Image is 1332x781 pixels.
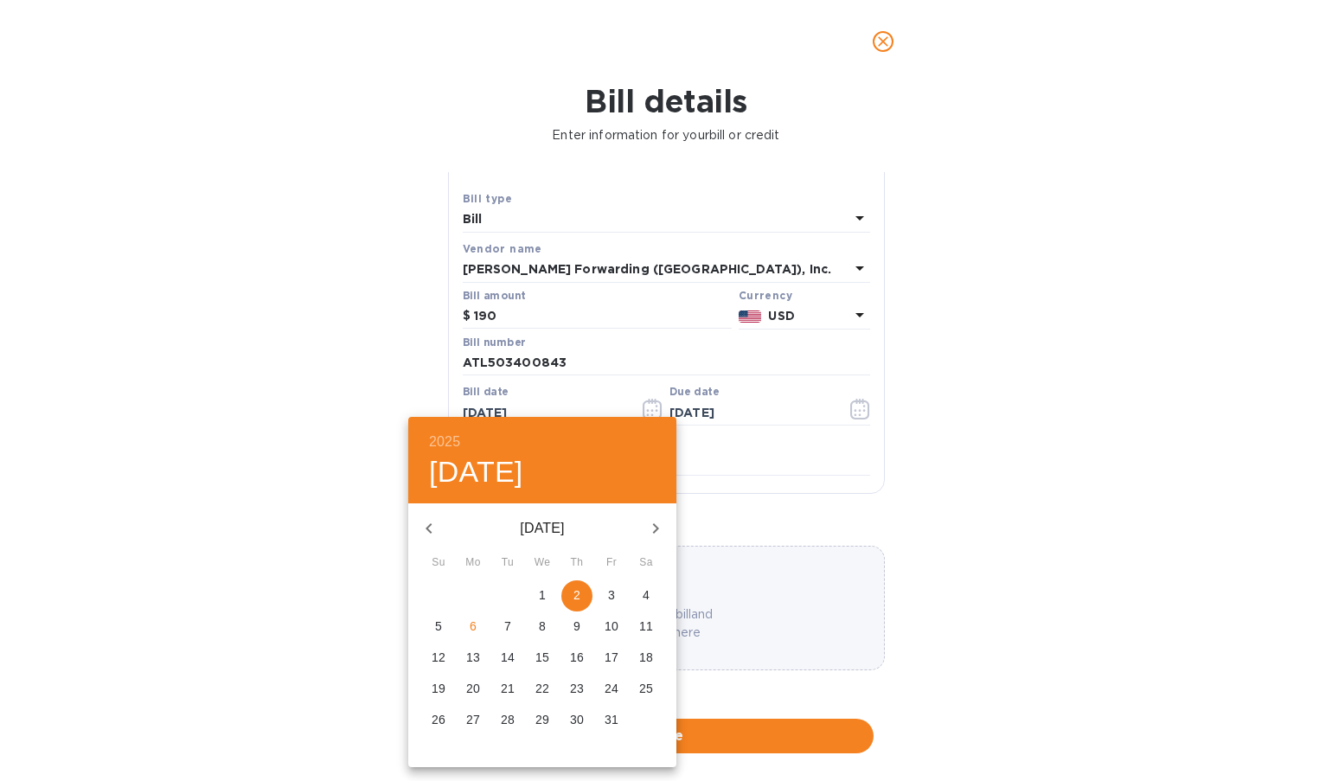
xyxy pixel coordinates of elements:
p: 3 [608,586,615,604]
button: 2 [561,580,592,611]
button: 23 [561,674,592,705]
p: 14 [501,649,515,666]
p: 18 [639,649,653,666]
button: 14 [492,643,523,674]
p: 22 [535,680,549,697]
button: 30 [561,705,592,736]
button: 26 [423,705,454,736]
p: 9 [573,618,580,635]
button: 6 [458,611,489,643]
button: 17 [596,643,627,674]
button: 19 [423,674,454,705]
button: 9 [561,611,592,643]
button: 29 [527,705,558,736]
p: 26 [432,711,445,728]
button: 20 [458,674,489,705]
p: 25 [639,680,653,697]
button: 3 [596,580,627,611]
span: Sa [631,554,662,572]
button: 11 [631,611,662,643]
button: 25 [631,674,662,705]
p: 11 [639,618,653,635]
span: Su [423,554,454,572]
span: We [527,554,558,572]
p: 5 [435,618,442,635]
p: 8 [539,618,546,635]
p: 1 [539,586,546,604]
span: Tu [492,554,523,572]
button: 7 [492,611,523,643]
p: 15 [535,649,549,666]
p: 6 [470,618,477,635]
p: 12 [432,649,445,666]
button: 31 [596,705,627,736]
span: Fr [596,554,627,572]
p: 27 [466,711,480,728]
p: 28 [501,711,515,728]
p: 29 [535,711,549,728]
button: 22 [527,674,558,705]
button: 18 [631,643,662,674]
button: 5 [423,611,454,643]
button: 16 [561,643,592,674]
p: 20 [466,680,480,697]
p: 4 [643,586,650,604]
p: 16 [570,649,584,666]
button: 12 [423,643,454,674]
span: Mo [458,554,489,572]
p: 10 [605,618,618,635]
button: 27 [458,705,489,736]
button: 15 [527,643,558,674]
p: 13 [466,649,480,666]
button: 1 [527,580,558,611]
button: 28 [492,705,523,736]
button: 10 [596,611,627,643]
p: 17 [605,649,618,666]
button: 4 [631,580,662,611]
span: Th [561,554,592,572]
p: 19 [432,680,445,697]
p: 30 [570,711,584,728]
p: [DATE] [450,518,635,539]
p: 31 [605,711,618,728]
p: 7 [504,618,511,635]
p: 2 [573,586,580,604]
button: 24 [596,674,627,705]
p: 23 [570,680,584,697]
button: 13 [458,643,489,674]
button: [DATE] [429,454,523,490]
p: 21 [501,680,515,697]
button: 8 [527,611,558,643]
button: 21 [492,674,523,705]
p: 24 [605,680,618,697]
button: 2025 [429,430,460,454]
